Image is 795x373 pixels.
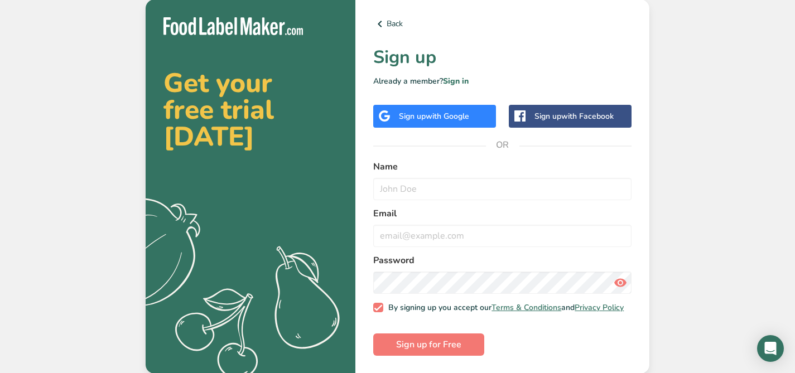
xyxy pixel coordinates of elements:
[575,302,624,313] a: Privacy Policy
[373,333,484,356] button: Sign up for Free
[163,17,303,36] img: Food Label Maker
[373,17,632,31] a: Back
[373,44,632,71] h1: Sign up
[373,178,632,200] input: John Doe
[399,110,469,122] div: Sign up
[373,207,632,220] label: Email
[373,225,632,247] input: email@example.com
[492,302,561,313] a: Terms & Conditions
[426,111,469,122] span: with Google
[443,76,469,86] a: Sign in
[163,70,338,150] h2: Get your free trial [DATE]
[383,303,624,313] span: By signing up you accept our and
[486,128,519,162] span: OR
[534,110,614,122] div: Sign up
[561,111,614,122] span: with Facebook
[396,338,461,351] span: Sign up for Free
[757,335,784,362] div: Open Intercom Messenger
[373,254,632,267] label: Password
[373,75,632,87] p: Already a member?
[373,160,632,173] label: Name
